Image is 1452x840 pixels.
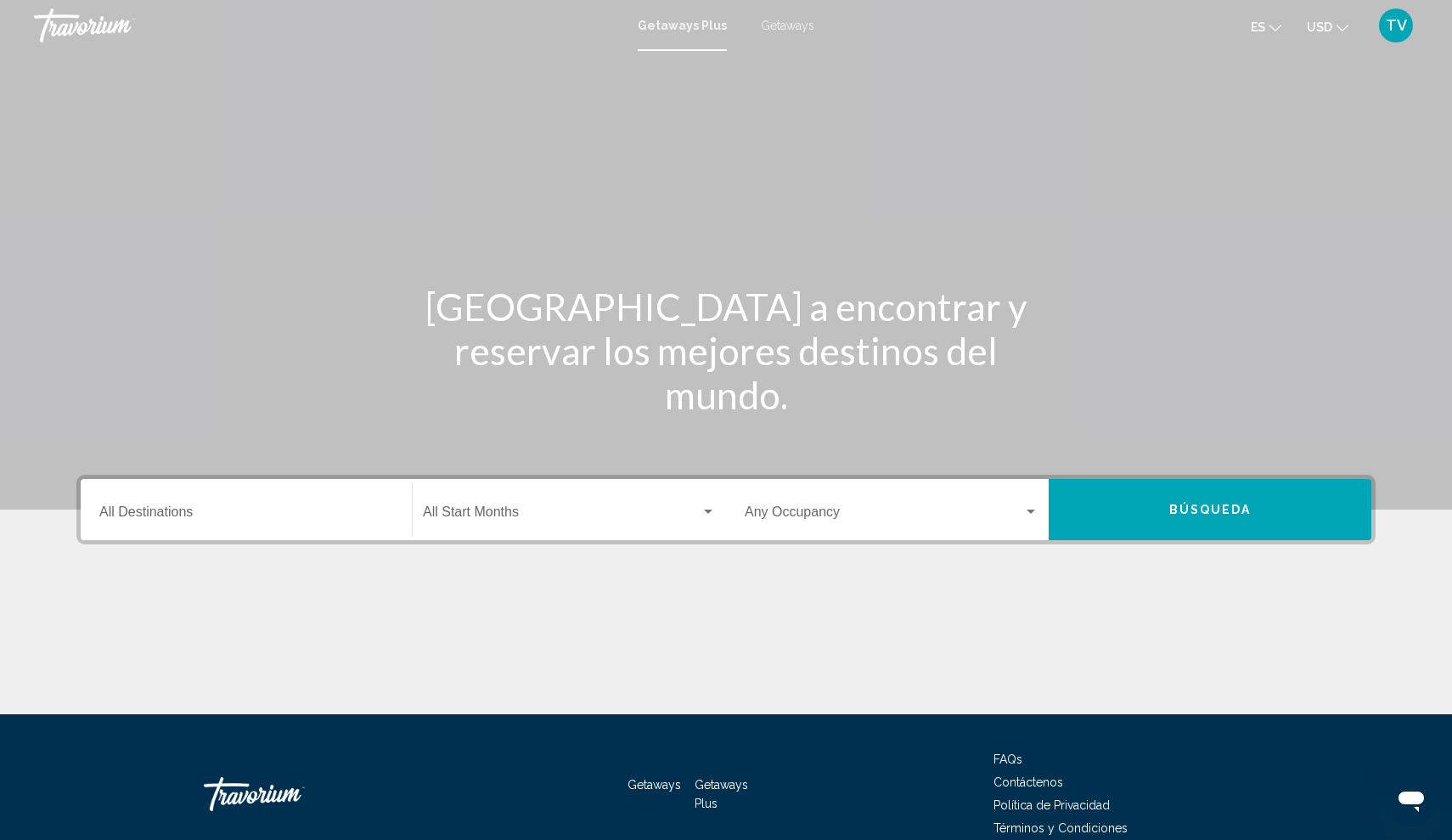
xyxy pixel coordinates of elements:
[1049,479,1371,540] button: Búsqueda
[81,479,1371,540] div: Search widget
[1307,14,1348,39] button: Change currency
[1384,772,1438,826] iframe: Botón para iniciar la ventana de mensajería
[1386,17,1407,34] span: TV
[1251,20,1265,34] span: es
[695,778,748,810] a: Getaways Plus
[638,19,727,32] a: Getaways Plus
[993,775,1063,789] a: Contáctenos
[628,778,681,792] a: Getaways
[993,821,1128,835] a: Términos y Condiciones
[1169,504,1252,517] span: Búsqueda
[1251,14,1281,39] button: Change language
[1307,20,1332,34] span: USD
[993,753,1022,766] a: FAQs
[993,798,1110,812] a: Política de Privacidad
[1374,8,1418,43] button: User Menu
[204,769,374,820] a: Travorium
[761,19,814,32] a: Getaways
[408,285,1044,417] h1: [GEOGRAPHIC_DATA] a encontrar y reservar los mejores destinos del mundo.
[34,8,621,42] a: Travorium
